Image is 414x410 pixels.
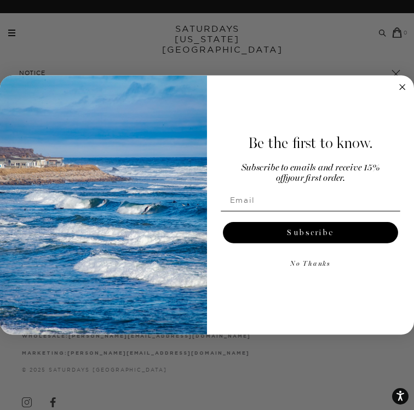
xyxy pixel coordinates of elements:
span: Be the first to know. [248,135,373,153]
button: Subscribe [223,222,398,243]
span: off [276,174,285,183]
span: your first order. [285,174,345,183]
button: Close dialog [396,81,409,93]
input: Email [221,190,400,211]
button: No Thanks [221,254,400,276]
span: Subscribe to emails and receive 15% [242,164,380,173]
